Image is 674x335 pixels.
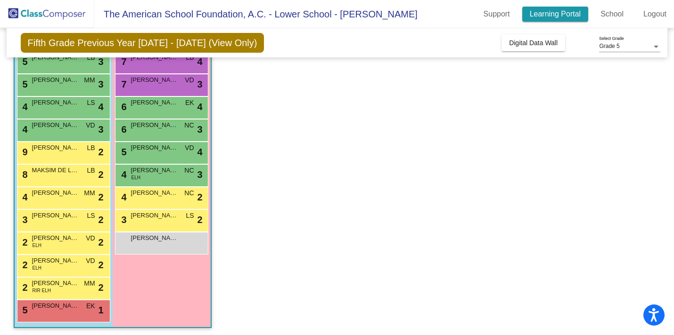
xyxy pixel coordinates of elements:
[599,43,619,49] span: Grade 5
[98,77,103,91] span: 3
[119,56,127,67] span: 7
[20,215,28,225] span: 3
[119,169,127,180] span: 4
[20,56,28,67] span: 5
[197,145,202,159] span: 4
[131,98,178,107] span: [PERSON_NAME]
[186,211,194,221] span: LS
[132,174,140,181] span: ELH
[98,145,103,159] span: 2
[32,166,79,175] span: MAKSIM DE LA SIERRA
[32,188,79,198] span: [PERSON_NAME]
[185,143,194,153] span: VD
[184,188,194,198] span: NC
[593,7,631,22] a: School
[20,124,28,135] span: 4
[32,120,79,130] span: [PERSON_NAME]
[98,100,103,114] span: 4
[197,55,202,69] span: 4
[197,122,202,136] span: 3
[131,143,178,152] span: [PERSON_NAME]
[184,166,194,175] span: NC
[509,39,558,47] span: Digital Data Wall
[98,258,103,272] span: 2
[20,260,28,270] span: 2
[98,235,103,249] span: 2
[32,256,79,265] span: [PERSON_NAME]
[20,237,28,247] span: 2
[119,147,127,157] span: 5
[86,301,95,311] span: EK
[20,147,28,157] span: 9
[20,169,28,180] span: 8
[32,233,79,243] span: [PERSON_NAME]
[32,279,79,288] span: [PERSON_NAME]
[20,192,28,202] span: 4
[131,75,178,85] span: [PERSON_NAME]
[32,143,79,152] span: [PERSON_NAME]
[33,287,51,294] span: RIR ELH
[131,166,178,175] span: [PERSON_NAME]
[87,98,95,108] span: LS
[98,122,103,136] span: 3
[33,264,41,271] span: ELH
[21,33,264,53] span: Fifth Grade Previous Year [DATE] - [DATE] (View Only)
[197,167,202,182] span: 3
[131,233,178,243] span: [PERSON_NAME]
[119,192,127,202] span: 4
[131,120,178,130] span: [PERSON_NAME]
[87,166,95,175] span: LB
[86,233,95,243] span: VD
[185,75,194,85] span: VD
[131,211,178,220] span: [PERSON_NAME]
[98,55,103,69] span: 3
[32,98,79,107] span: [PERSON_NAME]
[33,242,41,249] span: ELH
[501,34,565,51] button: Digital Data Wall
[185,98,194,108] span: EK
[32,301,79,311] span: [PERSON_NAME]
[197,100,202,114] span: 4
[119,124,127,135] span: 6
[98,280,103,295] span: 2
[84,75,95,85] span: MM
[32,211,79,220] span: [PERSON_NAME]
[86,256,95,266] span: VD
[94,7,418,22] span: The American School Foundation, A.C. - Lower School - [PERSON_NAME]
[86,120,95,130] span: VD
[119,79,127,89] span: 7
[20,79,28,89] span: 5
[20,282,28,293] span: 2
[184,120,194,130] span: NC
[476,7,518,22] a: Support
[32,75,79,85] span: [PERSON_NAME]
[98,190,103,204] span: 2
[119,215,127,225] span: 3
[522,7,589,22] a: Learning Portal
[131,188,178,198] span: [PERSON_NAME]
[98,213,103,227] span: 2
[197,77,202,91] span: 3
[98,303,103,317] span: 1
[636,7,674,22] a: Logout
[84,188,95,198] span: MM
[87,143,95,153] span: LB
[197,213,202,227] span: 2
[98,167,103,182] span: 2
[20,102,28,112] span: 4
[84,279,95,288] span: MM
[197,190,202,204] span: 2
[20,305,28,315] span: 5
[87,211,95,221] span: LS
[119,102,127,112] span: 6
